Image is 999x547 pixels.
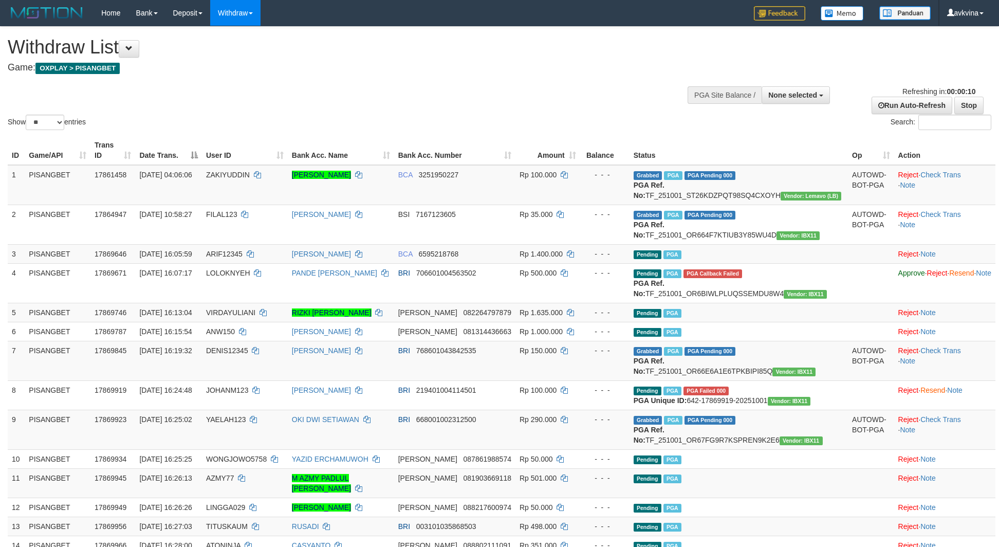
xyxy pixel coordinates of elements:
[398,474,457,482] span: [PERSON_NAME]
[776,231,820,240] span: Vendor URL: https://order6.1velocity.biz
[520,474,557,482] span: Rp 501.000
[688,86,762,104] div: PGA Site Balance /
[8,205,25,244] td: 2
[135,136,202,165] th: Date Trans.: activate to sort column descending
[25,341,90,380] td: PISANGBET
[292,455,368,463] a: YAZID ERCHAMUWOH
[25,165,90,205] td: PISANGBET
[584,170,625,180] div: - - -
[754,6,805,21] img: Feedback.jpg
[768,91,817,99] span: None selected
[898,386,919,394] a: Reject
[634,221,664,239] b: PGA Ref. No:
[894,517,995,536] td: ·
[920,250,936,258] a: Note
[634,455,661,464] span: Pending
[8,498,25,517] td: 12
[520,210,553,218] span: Rp 35.000
[90,136,135,165] th: Trans ID: activate to sort column ascending
[416,210,456,218] span: Copy 7167123605 to clipboard
[95,250,126,258] span: 17869646
[292,503,351,512] a: [PERSON_NAME]
[292,327,351,336] a: [PERSON_NAME]
[25,263,90,303] td: PISANGBET
[8,165,25,205] td: 1
[95,474,126,482] span: 17869945
[663,250,681,259] span: Marked by avkvina
[894,136,995,165] th: Action
[584,454,625,464] div: - - -
[25,303,90,322] td: PISANGBET
[630,341,848,380] td: TF_251001_OR66E6A1E6TPKBIPI85Q
[664,416,682,425] span: Marked by avkrizkynain
[8,263,25,303] td: 4
[683,387,729,395] span: PGA Error
[848,165,894,205] td: AUTOWD-BOT-PGA
[139,308,192,317] span: [DATE] 16:13:04
[398,171,413,179] span: BCA
[25,136,90,165] th: Game/API: activate to sort column ascending
[398,503,457,512] span: [PERSON_NAME]
[663,328,681,337] span: Marked by avkvina
[894,244,995,263] td: ·
[684,171,736,180] span: PGA Pending
[8,341,25,380] td: 7
[25,468,90,498] td: PISANGBET
[634,426,664,444] b: PGA Ref. No:
[139,455,192,463] span: [DATE] 16:25:25
[634,328,661,337] span: Pending
[8,63,656,73] h4: Game:
[630,136,848,165] th: Status
[139,347,192,355] span: [DATE] 16:19:32
[634,269,661,278] span: Pending
[898,269,925,277] a: Approve
[8,244,25,263] td: 3
[584,521,625,532] div: - - -
[898,522,919,531] a: Reject
[139,386,192,394] span: [DATE] 16:24:48
[206,250,243,258] span: ARIF12345
[418,171,458,179] span: Copy 3251950227 to clipboard
[976,269,991,277] a: Note
[520,522,557,531] span: Rp 498.000
[464,503,511,512] span: Copy 088217600974 to clipboard
[762,86,830,104] button: None selected
[634,416,662,425] span: Grabbed
[139,210,192,218] span: [DATE] 10:58:27
[898,347,919,355] a: Reject
[292,210,351,218] a: [PERSON_NAME]
[898,474,919,482] a: Reject
[520,250,563,258] span: Rp 1.400.000
[630,165,848,205] td: TF_251001_ST26KDZPQT98SQ4CXOYH
[634,171,662,180] span: Grabbed
[416,386,476,394] span: Copy 219401004114501 to clipboard
[520,308,563,317] span: Rp 1.635.000
[206,522,248,531] span: TITUSKAUM
[894,468,995,498] td: ·
[139,250,192,258] span: [DATE] 16:05:59
[8,468,25,498] td: 11
[663,309,681,318] span: Marked by avkvina
[584,385,625,395] div: - - -
[954,97,984,114] a: Stop
[25,380,90,410] td: PISANGBET
[879,6,931,20] img: panduan.png
[95,327,126,336] span: 17869787
[292,386,351,394] a: [PERSON_NAME]
[206,269,250,277] span: LOLOKNYEH
[634,504,661,513] span: Pending
[664,347,682,356] span: Marked by avkrizkynain
[920,415,961,424] a: Check Trans
[95,171,126,179] span: 17861458
[8,410,25,449] td: 9
[630,263,848,303] td: TF_251001_OR6BIWLPLUQSSEMDU8W4
[584,473,625,483] div: - - -
[920,522,936,531] a: Note
[584,502,625,513] div: - - -
[25,205,90,244] td: PISANGBET
[894,303,995,322] td: ·
[634,309,661,318] span: Pending
[398,308,457,317] span: [PERSON_NAME]
[947,87,975,96] strong: 00:00:10
[634,211,662,220] span: Grabbed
